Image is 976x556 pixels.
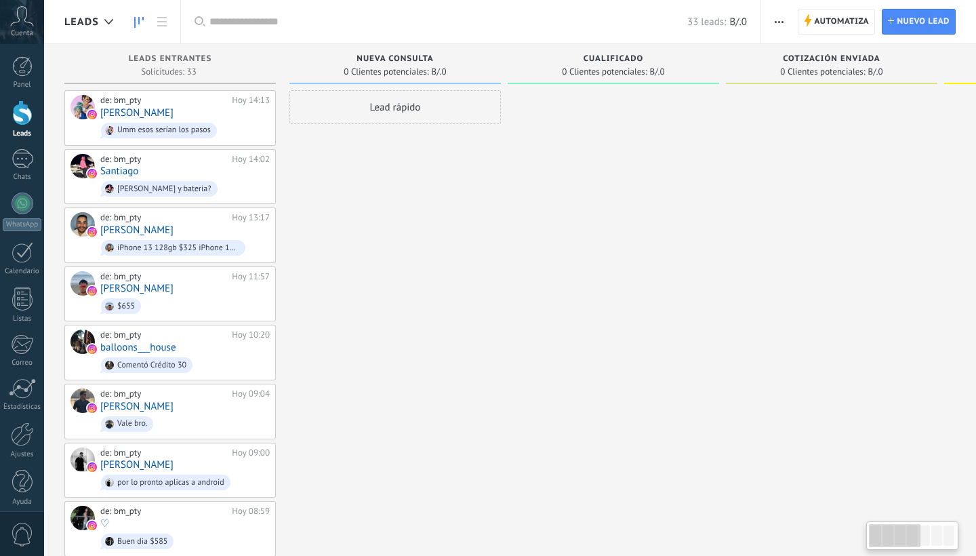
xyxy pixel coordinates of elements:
div: de: bm_pty [100,506,227,517]
div: [PERSON_NAME] y bateria? [117,184,211,194]
div: Listas [3,315,42,323]
div: de: bm_pty [100,95,227,106]
div: $655 [117,302,135,311]
div: Rosendo Murillo [70,95,95,119]
img: instagram.svg [87,169,97,178]
a: [PERSON_NAME] [100,459,174,471]
img: instagram.svg [87,227,97,237]
img: instagram.svg [87,462,97,472]
div: WhatsApp [3,218,41,231]
a: [PERSON_NAME] [100,283,174,294]
span: Cotización enviada [783,54,880,64]
a: [PERSON_NAME] [100,224,174,236]
div: Buen dia $585 [117,537,167,547]
span: Leads Entrantes [129,54,212,64]
div: Panel [3,81,42,90]
div: Santiago [70,154,95,178]
div: ♡ [70,506,95,530]
div: Gutierrez Gutierrez [70,212,95,237]
div: Hoy 13:17 [232,212,270,223]
img: instagram.svg [87,403,97,413]
a: [PERSON_NAME] [100,107,174,119]
span: Solicitudes: 33 [141,68,196,76]
div: Yeremy Lezcano [70,271,95,296]
span: Cualificado [584,54,644,64]
div: Hoy 08:59 [232,506,270,517]
div: Hoy 14:02 [232,154,270,165]
div: de: bm_pty [100,154,227,165]
span: B/.0 [868,68,883,76]
img: instagram.svg [87,110,97,119]
span: 0 Clientes potenciales: [344,68,428,76]
span: B/.0 [729,16,746,28]
span: B/.0 [650,68,665,76]
img: instagram.svg [87,521,97,530]
div: Vale bro. [117,419,147,429]
div: Hoy 10:20 [232,330,270,340]
div: de: bm_pty [100,389,227,399]
div: Hoy 11:57 [232,271,270,282]
div: iPhone 13 128gb $325 iPhone 13 Pro 256gb negro $435 iPhone 14 128gb esim amarillo $355 iPhone 14 ... [117,243,239,253]
span: 0 Clientes potenciales: [562,68,647,76]
div: Estadísticas [3,403,42,412]
div: Cotización enviada [733,54,931,66]
span: Automatiza [814,9,869,34]
div: Nueva consulta [296,54,494,66]
div: Correo [3,359,42,368]
div: de: bm_pty [100,271,227,282]
span: 33 leads: [687,16,726,28]
div: Comentó Crédito 30 [117,361,186,370]
div: Lead rápido [289,90,501,124]
a: Nuevo lead [882,9,956,35]
a: [PERSON_NAME] [100,401,174,412]
div: Umm esos serían los pasos [117,125,211,135]
div: Hoy 09:00 [232,448,270,458]
img: instagram.svg [87,344,97,354]
a: balloons___house [100,342,176,353]
span: 0 Clientes potenciales: [780,68,865,76]
div: Leads Entrantes [71,54,269,66]
span: B/.0 [432,68,447,76]
div: Ayuda [3,498,42,507]
div: de: bm_pty [100,330,227,340]
a: ♡ [100,518,109,530]
span: Leads [64,16,99,28]
div: de: bm_pty [100,212,227,223]
span: Nuevo lead [897,9,950,34]
div: Ajustes [3,450,42,459]
div: Jacob Brockmann [70,389,95,413]
span: Cuenta [11,29,33,38]
div: Calendario [3,267,42,276]
div: Hoy 14:13 [232,95,270,106]
div: Leads [3,130,42,138]
div: Cualificado [514,54,712,66]
img: instagram.svg [87,286,97,296]
a: Automatiza [798,9,875,35]
div: Chats [3,173,42,182]
a: Santiago [100,165,138,177]
div: balloons___house [70,330,95,354]
div: por lo pronto aplicas a android [117,478,224,488]
span: Nueva consulta [357,54,433,64]
div: de: bm_pty [100,448,227,458]
div: Hoy 09:04 [232,389,270,399]
div: Alexis [70,448,95,472]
